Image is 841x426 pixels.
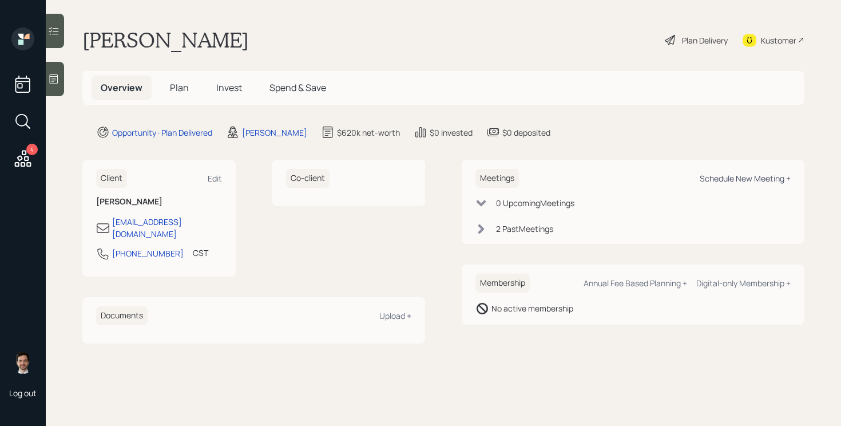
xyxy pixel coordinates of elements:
div: Kustomer [761,34,796,46]
div: Log out [9,388,37,399]
div: Digital-only Membership + [696,278,791,289]
h6: Co-client [286,169,330,188]
div: $0 invested [430,127,473,139]
div: $0 deposited [502,127,550,139]
h6: Documents [96,306,148,325]
h6: Membership [475,274,530,293]
h6: Meetings [475,169,519,188]
div: Opportunity · Plan Delivered [112,127,212,139]
div: 4 [26,144,38,155]
span: Plan [170,81,189,94]
div: 2 Past Meeting s [496,223,553,235]
div: [EMAIL_ADDRESS][DOMAIN_NAME] [112,216,222,240]
div: 0 Upcoming Meeting s [496,197,574,209]
div: Upload + [379,310,411,321]
span: Spend & Save [269,81,326,94]
div: [PERSON_NAME] [242,127,307,139]
div: $620k net-worth [337,127,400,139]
h6: [PERSON_NAME] [96,197,222,207]
h1: [PERSON_NAME] [82,27,249,53]
span: Invest [216,81,242,94]
h6: Client [96,169,127,188]
div: Annual Fee Based Planning + [584,278,687,289]
div: [PHONE_NUMBER] [112,247,184,259]
div: No active membership [491,302,573,314]
span: Overview [101,81,142,94]
div: Plan Delivery [682,34,728,46]
div: Schedule New Meeting + [700,173,791,184]
div: CST [193,247,208,259]
img: jonah-coleman-headshot.png [11,351,34,374]
div: Edit [208,173,222,184]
